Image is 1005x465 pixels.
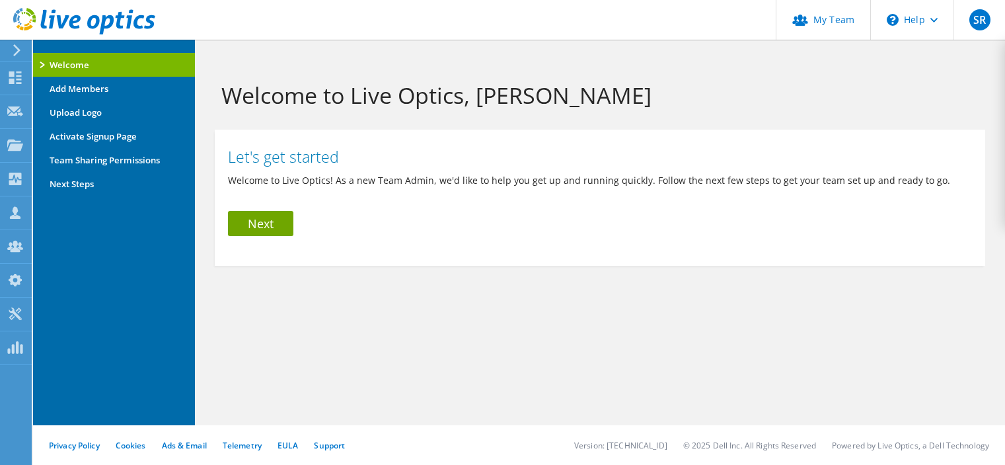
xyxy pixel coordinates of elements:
svg: \n [887,14,899,26]
a: EULA [278,440,298,451]
a: Ads & Email [162,440,207,451]
a: Next [228,211,293,236]
h2: Let's get started [228,149,972,164]
li: Next Steps [33,172,195,196]
li: Welcome [33,53,195,77]
a: Cookies [116,440,146,451]
p: Welcome to Live Optics! As a new Team Admin, we'd like to help you get up and running quickly. Fo... [228,173,972,188]
li: Powered by Live Optics, a Dell Technology [832,440,989,451]
span: SR [969,9,990,30]
a: Privacy Policy [49,440,100,451]
li: Version: [TECHNICAL_ID] [574,440,667,451]
li: Upload Logo [33,101,195,124]
li: © 2025 Dell Inc. All Rights Reserved [683,440,816,451]
h1: Welcome to Live Optics, [PERSON_NAME] [221,81,972,109]
li: Team Sharing Permissions [33,148,195,172]
li: Add Members [33,77,195,101]
a: Support [314,440,345,451]
a: Telemetry [223,440,262,451]
li: Activate Signup Page [33,124,195,148]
